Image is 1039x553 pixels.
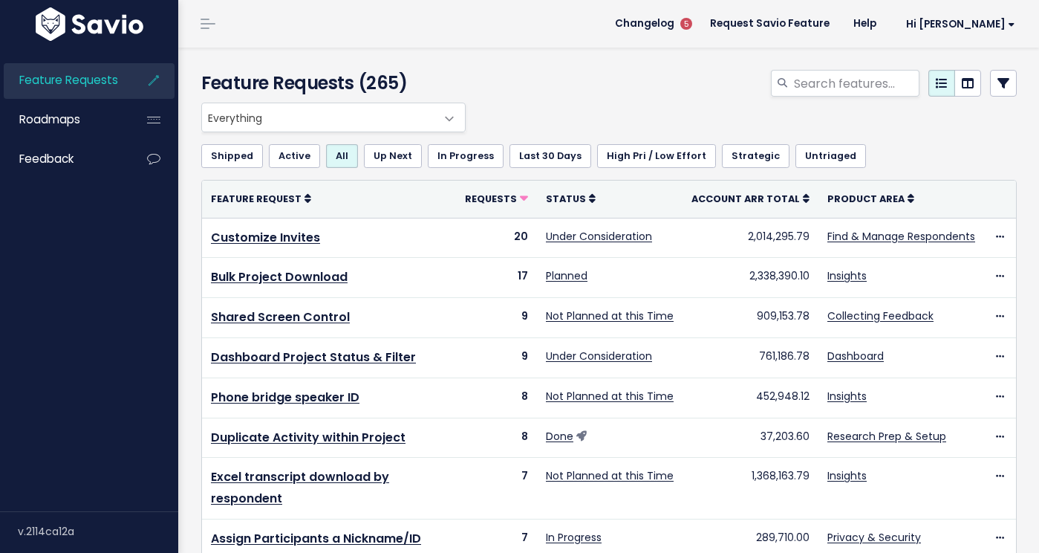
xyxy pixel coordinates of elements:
span: Requests [465,193,517,205]
a: In Progress [546,530,602,545]
span: Status [546,193,586,205]
td: 20 [456,218,537,258]
span: Feedback [19,151,74,166]
a: Requests [465,191,528,206]
a: Status [546,191,596,206]
a: Up Next [364,144,422,168]
td: 17 [456,258,537,298]
a: Insights [827,389,867,404]
span: Changelog [615,19,674,29]
span: Account ARR Total [691,193,800,205]
a: All [326,144,358,168]
td: 2,338,390.10 [683,258,818,298]
input: Search features... [792,70,919,97]
td: 7 [456,458,537,520]
span: Everything [201,103,466,132]
a: Account ARR Total [691,191,810,206]
td: 8 [456,418,537,458]
a: High Pri / Low Effort [597,144,716,168]
a: Feature Request [211,191,311,206]
td: 909,153.78 [683,298,818,338]
a: Insights [827,268,867,283]
a: Hi [PERSON_NAME] [888,13,1027,36]
a: Last 30 Days [509,144,591,168]
a: Dashboard Project Status & Filter [211,349,416,366]
a: Request Savio Feature [698,13,841,35]
a: Not Planned at this Time [546,468,674,483]
span: Product Area [827,193,905,205]
a: Assign Participants a Nickname/ID [211,530,421,547]
td: 9 [456,298,537,338]
a: Strategic [722,144,789,168]
a: Phone bridge speaker ID [211,389,359,406]
span: 5 [680,18,692,30]
a: Untriaged [795,144,866,168]
a: Active [269,144,320,168]
a: Shared Screen Control [211,308,350,326]
a: Collecting Feedback [827,308,934,323]
a: In Progress [428,144,504,168]
a: Research Prep & Setup [827,429,946,444]
td: 452,948.12 [683,378,818,418]
img: logo-white.9d6f32f41409.svg [32,7,147,41]
a: Help [841,13,888,35]
span: Feature Request [211,193,302,205]
a: Customize Invites [211,229,320,246]
ul: Filter feature requests [201,144,1017,168]
td: 37,203.60 [683,418,818,458]
a: Privacy & Security [827,530,921,545]
span: Feature Requests [19,72,118,88]
a: Duplicate Activity within Project [211,429,405,446]
a: Under Consideration [546,229,652,244]
a: Roadmaps [4,103,123,137]
span: Everything [202,103,435,132]
div: v.2114ca12a [18,512,178,551]
a: Shipped [201,144,263,168]
a: Dashboard [827,349,884,363]
span: Hi [PERSON_NAME] [906,19,1015,30]
a: Not Planned at this Time [546,389,674,404]
a: Product Area [827,191,914,206]
td: 2,014,295.79 [683,218,818,258]
td: 8 [456,378,537,418]
a: Feature Requests [4,63,123,97]
a: Not Planned at this Time [546,308,674,323]
span: Roadmaps [19,111,80,127]
td: 9 [456,337,537,378]
a: Excel transcript download by respondent [211,468,389,507]
td: 1,368,163.79 [683,458,818,520]
a: Under Consideration [546,349,652,363]
a: Planned [546,268,587,283]
h4: Feature Requests (265) [201,70,458,97]
td: 761,186.78 [683,337,818,378]
a: Bulk Project Download [211,268,348,285]
a: Insights [827,468,867,483]
a: Find & Manage Respondents [827,229,975,244]
a: Feedback [4,142,123,176]
a: Done [546,429,573,444]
